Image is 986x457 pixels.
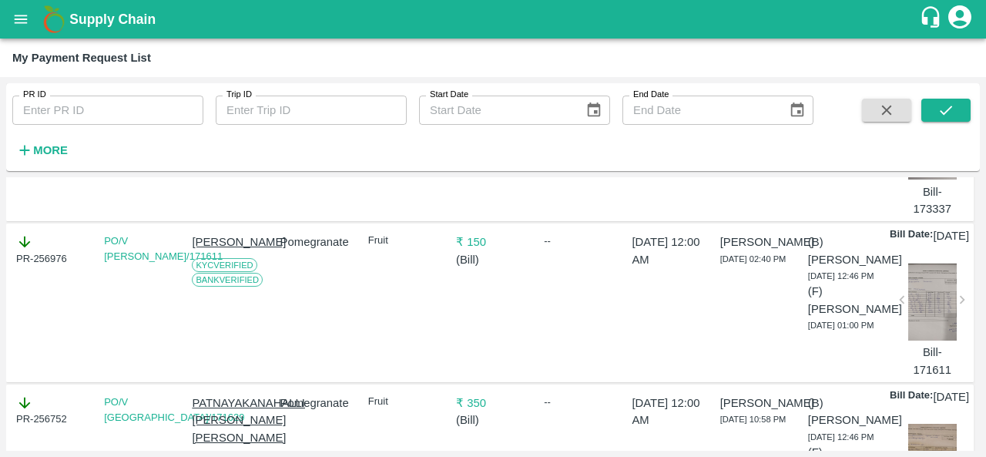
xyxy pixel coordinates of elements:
[919,5,946,33] div: customer-support
[192,258,257,272] span: KYC Verified
[3,2,39,37] button: open drawer
[890,388,933,405] p: Bill Date:
[808,432,874,442] span: [DATE] 12:46 PM
[192,273,263,287] span: Bank Verified
[632,234,706,268] p: [DATE] 12:00 AM
[808,395,882,429] p: (B) [PERSON_NAME]
[16,395,90,427] div: PR-256752
[633,89,669,101] label: End Date
[12,48,151,68] div: My Payment Request List
[622,96,776,125] input: End Date
[946,3,974,35] div: account of current user
[720,234,794,250] p: [PERSON_NAME]
[16,234,90,266] div: PR-256976
[192,234,266,250] p: [PERSON_NAME]
[783,96,812,125] button: Choose date
[33,144,68,156] strong: More
[579,96,609,125] button: Choose date
[808,234,882,268] p: (B) [PERSON_NAME]
[216,96,407,125] input: Enter Trip ID
[808,321,874,330] span: [DATE] 01:00 PM
[720,254,786,264] span: [DATE] 02:40 PM
[104,396,244,423] a: PO/V [GEOGRAPHIC_DATA]/171629
[908,344,957,378] p: Bill-171611
[544,234,618,249] div: --
[12,137,72,163] button: More
[419,96,573,125] input: Start Date
[69,8,919,30] a: Supply Chain
[192,395,266,446] p: PATNAYAKANAHALLI [PERSON_NAME] [PERSON_NAME]
[368,395,442,409] p: Fruit
[544,395,618,410] div: --
[12,96,203,125] input: Enter PR ID
[430,89,468,101] label: Start Date
[456,234,530,250] p: ₹ 150
[720,415,786,424] span: [DATE] 10:58 PM
[890,227,933,244] p: Bill Date:
[808,283,882,318] p: (F) [PERSON_NAME]
[368,234,442,248] p: Fruit
[456,395,530,412] p: ₹ 350
[69,12,156,27] b: Supply Chain
[23,89,46,101] label: PR ID
[456,251,530,268] p: ( Bill )
[280,395,354,412] p: Pomegranate
[226,89,252,101] label: Trip ID
[104,235,223,262] a: PO/V [PERSON_NAME]/171611
[720,395,794,412] p: [PERSON_NAME]
[632,395,706,429] p: [DATE] 12:00 AM
[456,412,530,428] p: ( Bill )
[280,234,354,250] p: Pomegranate
[908,183,957,218] p: Bill-173337
[808,271,874,281] span: [DATE] 12:46 PM
[933,227,969,244] p: [DATE]
[933,388,969,405] p: [DATE]
[39,4,69,35] img: logo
